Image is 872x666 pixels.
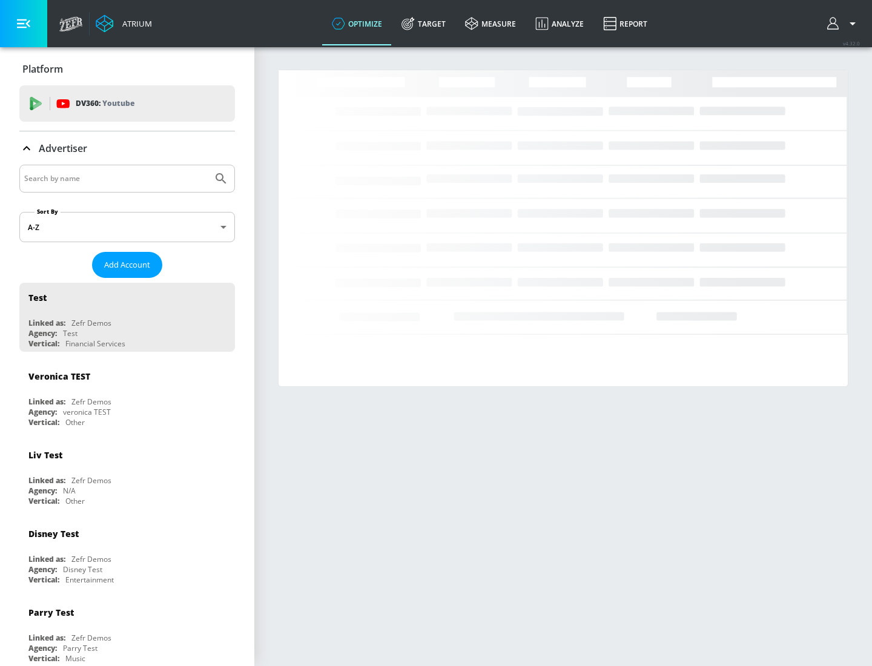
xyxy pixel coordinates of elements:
[28,475,65,486] div: Linked as:
[593,2,657,45] a: Report
[117,18,152,29] div: Atrium
[65,338,125,349] div: Financial Services
[19,52,235,86] div: Platform
[71,554,111,564] div: Zefr Demos
[71,318,111,328] div: Zefr Demos
[19,361,235,430] div: Veronica TESTLinked as:Zefr DemosAgency:veronica TESTVertical:Other
[71,475,111,486] div: Zefr Demos
[28,338,59,349] div: Vertical:
[28,407,57,417] div: Agency:
[28,496,59,506] div: Vertical:
[28,643,57,653] div: Agency:
[63,486,76,496] div: N/A
[28,554,65,564] div: Linked as:
[65,653,85,664] div: Music
[28,417,59,427] div: Vertical:
[28,564,57,575] div: Agency:
[71,397,111,407] div: Zefr Demos
[28,397,65,407] div: Linked as:
[28,633,65,643] div: Linked as:
[24,171,208,186] input: Search by name
[63,328,78,338] div: Test
[92,252,162,278] button: Add Account
[19,85,235,122] div: DV360: Youtube
[19,283,235,352] div: TestLinked as:Zefr DemosAgency:TestVertical:Financial Services
[28,328,57,338] div: Agency:
[28,528,79,539] div: Disney Test
[19,212,235,242] div: A-Z
[65,575,114,585] div: Entertainment
[28,486,57,496] div: Agency:
[28,318,65,328] div: Linked as:
[28,575,59,585] div: Vertical:
[28,292,47,303] div: Test
[28,653,59,664] div: Vertical:
[28,371,90,382] div: Veronica TEST
[39,142,87,155] p: Advertiser
[392,2,455,45] a: Target
[65,417,85,427] div: Other
[19,131,235,165] div: Advertiser
[22,62,63,76] p: Platform
[19,440,235,509] div: Liv TestLinked as:Zefr DemosAgency:N/AVertical:Other
[104,258,150,272] span: Add Account
[71,633,111,643] div: Zefr Demos
[63,564,102,575] div: Disney Test
[19,519,235,588] div: Disney TestLinked as:Zefr DemosAgency:Disney TestVertical:Entertainment
[63,407,111,417] div: veronica TEST
[28,607,74,618] div: Parry Test
[63,643,97,653] div: Parry Test
[322,2,392,45] a: optimize
[102,97,134,110] p: Youtube
[96,15,152,33] a: Atrium
[455,2,526,45] a: measure
[526,2,593,45] a: Analyze
[28,449,62,461] div: Liv Test
[76,97,134,110] p: DV360:
[35,208,61,216] label: Sort By
[843,40,860,47] span: v 4.32.0
[65,496,85,506] div: Other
